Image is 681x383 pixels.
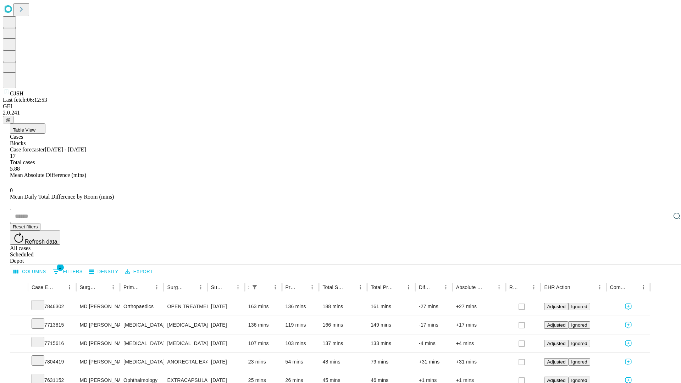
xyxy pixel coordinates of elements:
[568,303,590,310] button: Ignored
[419,284,430,290] div: Difference
[14,319,24,332] button: Expand
[571,359,587,365] span: Ignored
[286,353,316,371] div: 54 mins
[80,284,98,290] div: Surgeon Name
[10,146,45,152] span: Case forecaster
[544,358,568,366] button: Adjusted
[223,282,233,292] button: Sort
[10,223,40,231] button: Reset filters
[404,282,414,292] button: Menu
[3,116,13,123] button: @
[571,304,587,309] span: Ignored
[211,298,241,316] div: [DATE]
[571,341,587,346] span: Ignored
[547,378,565,383] span: Adjusted
[571,282,581,292] button: Sort
[123,353,160,371] div: [MEDICAL_DATA]
[484,282,494,292] button: Sort
[456,316,502,334] div: +17 mins
[568,321,590,329] button: Ignored
[152,282,162,292] button: Menu
[322,316,364,334] div: 166 mins
[13,224,38,229] span: Reset filters
[142,282,152,292] button: Sort
[32,353,73,371] div: 7804419
[10,153,16,159] span: 17
[25,239,57,245] span: Refresh data
[12,266,48,277] button: Select columns
[547,359,565,365] span: Adjusted
[571,378,587,383] span: Ignored
[248,353,278,371] div: 23 mins
[167,298,204,316] div: OPEN TREATMENT [MEDICAL_DATA]
[80,334,116,353] div: MD [PERSON_NAME] E Md
[108,282,118,292] button: Menu
[14,301,24,313] button: Expand
[10,123,45,134] button: Table View
[494,282,504,292] button: Menu
[10,172,86,178] span: Mean Absolute Difference (mins)
[10,166,20,172] span: 5.88
[571,322,587,328] span: Ignored
[250,282,260,292] button: Show filters
[322,353,364,371] div: 48 mins
[32,334,73,353] div: 7715616
[371,298,412,316] div: 161 mins
[123,334,160,353] div: [MEDICAL_DATA]
[419,298,449,316] div: -27 mins
[629,282,638,292] button: Sort
[371,334,412,353] div: 133 mins
[322,334,364,353] div: 137 mins
[55,282,65,292] button: Sort
[638,282,648,292] button: Menu
[211,334,241,353] div: [DATE]
[14,356,24,368] button: Expand
[3,110,678,116] div: 2.0.241
[14,338,24,350] button: Expand
[568,340,590,347] button: Ignored
[248,298,278,316] div: 163 mins
[260,282,270,292] button: Sort
[87,266,120,277] button: Density
[371,316,412,334] div: 149 mins
[248,316,278,334] div: 136 mins
[80,353,116,371] div: MD [PERSON_NAME] E Md
[80,316,116,334] div: MD [PERSON_NAME] E Md
[6,117,11,122] span: @
[441,282,451,292] button: Menu
[270,282,280,292] button: Menu
[123,316,160,334] div: [MEDICAL_DATA]
[3,97,47,103] span: Last fetch: 06:12:53
[10,187,13,193] span: 0
[456,284,483,290] div: Absolute Difference
[544,284,570,290] div: EHR Action
[57,264,64,271] span: 1
[45,146,86,152] span: [DATE] - [DATE]
[529,282,539,292] button: Menu
[32,316,73,334] div: 7713815
[98,282,108,292] button: Sort
[196,282,206,292] button: Menu
[297,282,307,292] button: Sort
[51,266,84,277] button: Show filters
[286,316,316,334] div: 119 mins
[544,340,568,347] button: Adjusted
[3,103,678,110] div: GEI
[419,316,449,334] div: -17 mins
[167,284,185,290] div: Surgery Name
[547,322,565,328] span: Adjusted
[123,284,141,290] div: Primary Service
[345,282,355,292] button: Sort
[80,298,116,316] div: MD [PERSON_NAME] [PERSON_NAME]
[371,284,393,290] div: Total Predicted Duration
[286,298,316,316] div: 136 mins
[456,353,502,371] div: +31 mins
[123,298,160,316] div: Orthopaedics
[32,284,54,290] div: Case Epic Id
[431,282,441,292] button: Sort
[10,159,35,165] span: Total cases
[286,284,297,290] div: Predicted In Room Duration
[123,266,155,277] button: Export
[568,358,590,366] button: Ignored
[167,353,204,371] div: ANORECTAL EXAM UNDER ANESTHESIA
